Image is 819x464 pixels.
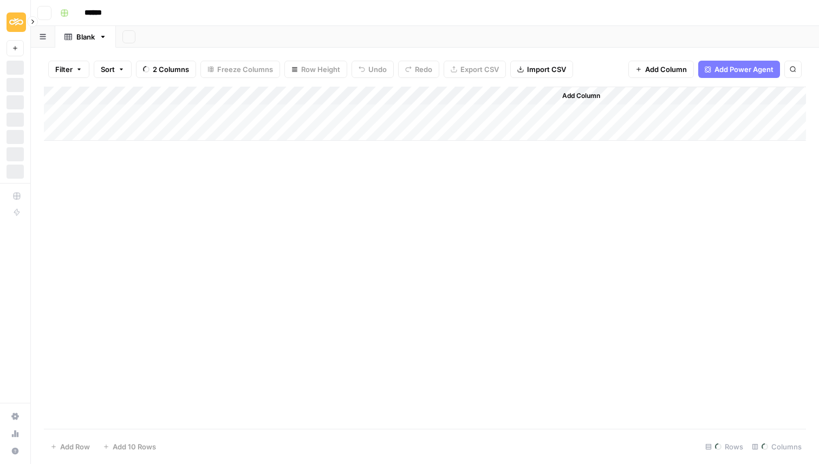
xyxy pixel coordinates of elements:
[747,438,806,455] div: Columns
[55,26,116,48] a: Blank
[548,89,604,103] button: Add Column
[217,64,273,75] span: Freeze Columns
[6,408,24,425] a: Settings
[44,438,96,455] button: Add Row
[398,61,439,78] button: Redo
[96,438,162,455] button: Add 10 Rows
[136,61,196,78] button: 2 Columns
[153,64,189,75] span: 2 Columns
[444,61,506,78] button: Export CSV
[628,61,694,78] button: Add Column
[6,12,26,32] img: Sinch Logo
[415,64,432,75] span: Redo
[284,61,347,78] button: Row Height
[301,64,340,75] span: Row Height
[368,64,387,75] span: Undo
[55,64,73,75] span: Filter
[527,64,566,75] span: Import CSV
[562,91,600,101] span: Add Column
[60,441,90,452] span: Add Row
[101,64,115,75] span: Sort
[714,64,773,75] span: Add Power Agent
[113,441,156,452] span: Add 10 Rows
[510,61,573,78] button: Import CSV
[200,61,280,78] button: Freeze Columns
[76,31,95,42] div: Blank
[645,64,687,75] span: Add Column
[94,61,132,78] button: Sort
[48,61,89,78] button: Filter
[460,64,499,75] span: Export CSV
[352,61,394,78] button: Undo
[6,442,24,460] button: Help + Support
[701,438,747,455] div: Rows
[6,425,24,442] a: Usage
[6,9,24,36] button: Workspace: Sinch
[698,61,780,78] button: Add Power Agent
